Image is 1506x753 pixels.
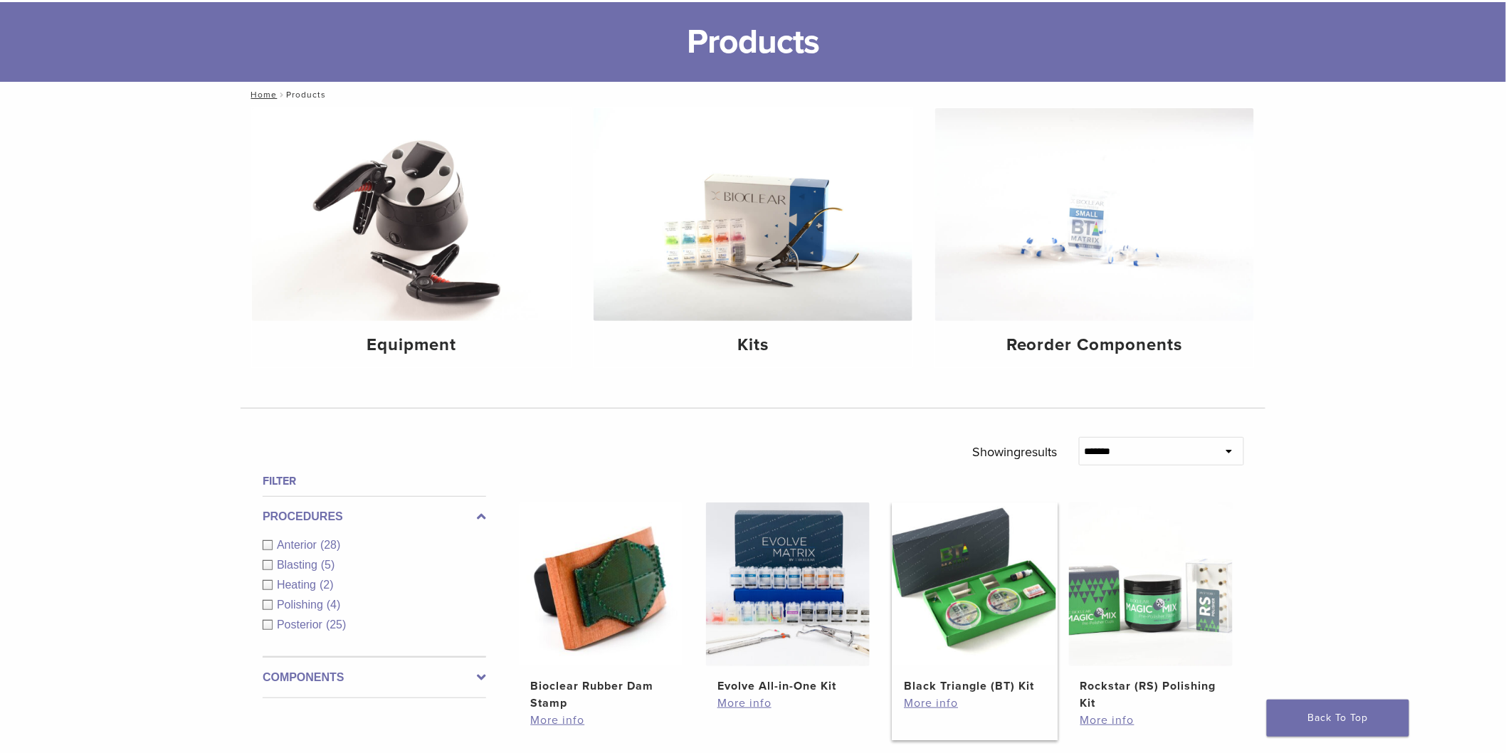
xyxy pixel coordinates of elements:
[594,108,912,367] a: Kits
[277,539,320,551] span: Anterior
[1080,678,1221,712] h2: Rockstar (RS) Polishing Kit
[530,678,671,712] h2: Bioclear Rubber Dam Stamp
[320,539,340,551] span: (28)
[277,599,327,611] span: Polishing
[263,332,559,358] h4: Equipment
[717,695,858,712] a: More info
[892,502,1058,695] a: Black Triangle (BT) KitBlack Triangle (BT) Kit
[904,695,1045,712] a: More info
[904,678,1045,695] h2: Black Triangle (BT) Kit
[947,332,1243,358] h4: Reorder Components
[717,678,858,695] h2: Evolve All-in-One Kit
[518,502,684,712] a: Bioclear Rubber Dam StampBioclear Rubber Dam Stamp
[605,332,901,358] h4: Kits
[1267,700,1409,737] a: Back To Top
[892,502,1056,666] img: Black Triangle (BT) Kit
[263,669,486,686] label: Components
[1069,502,1233,666] img: Rockstar (RS) Polishing Kit
[935,108,1254,367] a: Reorder Components
[277,618,326,631] span: Posterior
[320,579,334,591] span: (2)
[277,559,321,571] span: Blasting
[277,579,320,591] span: Heating
[935,108,1254,321] img: Reorder Components
[705,502,871,695] a: Evolve All-in-One KitEvolve All-in-One Kit
[263,508,486,525] label: Procedures
[327,599,341,611] span: (4)
[519,502,683,666] img: Bioclear Rubber Dam Stamp
[530,712,671,729] a: More info
[252,108,571,321] img: Equipment
[277,91,286,98] span: /
[252,108,571,367] a: Equipment
[241,82,1265,107] nav: Products
[1080,712,1221,729] a: More info
[973,437,1058,467] p: Showing results
[594,108,912,321] img: Kits
[263,473,486,490] h4: Filter
[706,502,870,666] img: Evolve All-in-One Kit
[326,618,346,631] span: (25)
[1068,502,1234,712] a: Rockstar (RS) Polishing KitRockstar (RS) Polishing Kit
[246,90,277,100] a: Home
[321,559,335,571] span: (5)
